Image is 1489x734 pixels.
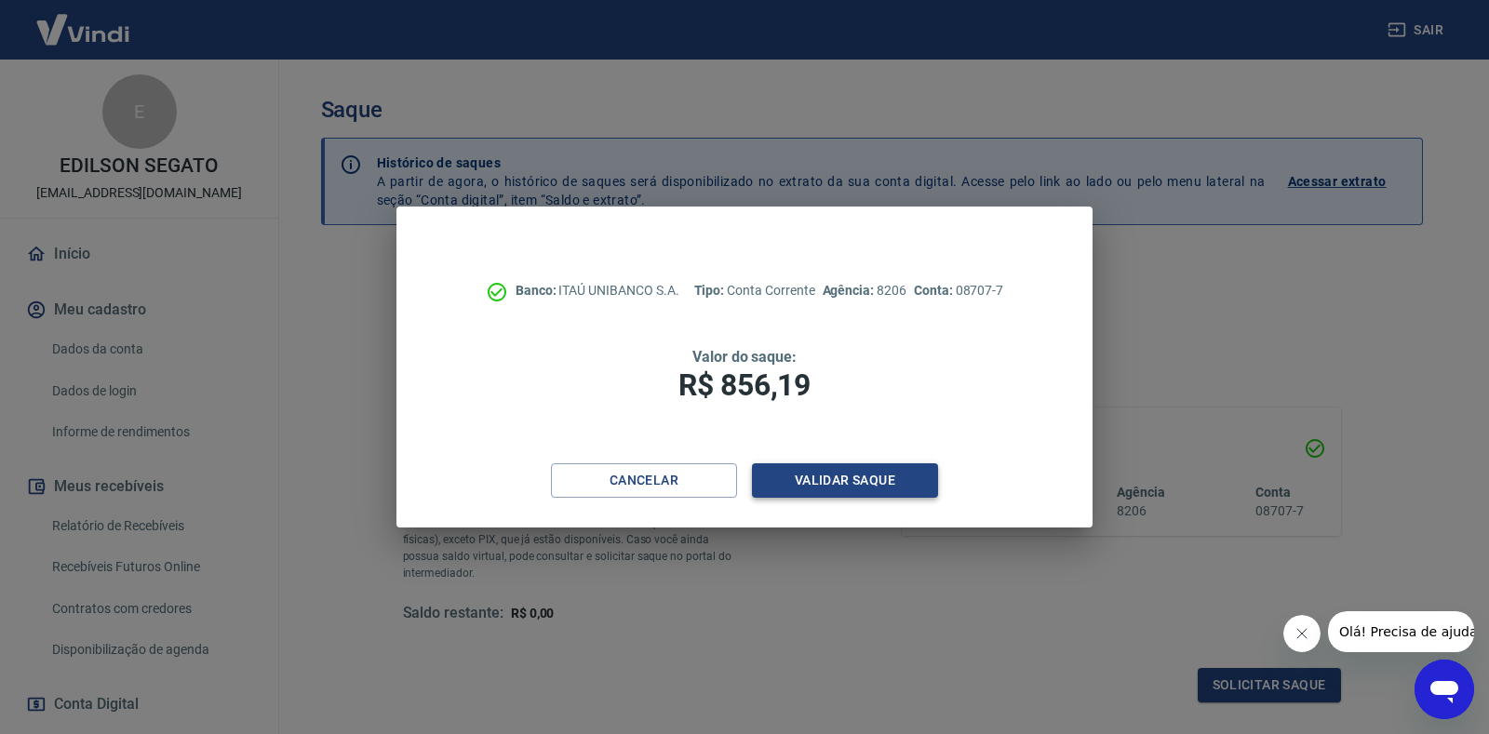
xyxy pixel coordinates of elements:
span: Valor do saque: [692,348,797,366]
iframe: Fechar mensagem [1283,615,1321,652]
p: ITAÚ UNIBANCO S.A. [516,281,679,300]
span: Conta: [914,283,956,298]
p: 08707-7 [914,281,1003,300]
iframe: Mensagem da empresa [1328,611,1474,652]
p: 8206 [823,281,906,300]
button: Validar saque [752,463,938,498]
span: Banco: [516,283,559,298]
p: Conta Corrente [694,281,815,300]
button: Cancelar [551,463,737,498]
span: Olá! Precisa de ajuda? [11,13,156,28]
iframe: Botão para abrir a janela de mensagens [1415,660,1474,719]
span: Agência: [823,283,878,298]
span: R$ 856,19 [678,367,811,403]
span: Tipo: [694,283,728,298]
